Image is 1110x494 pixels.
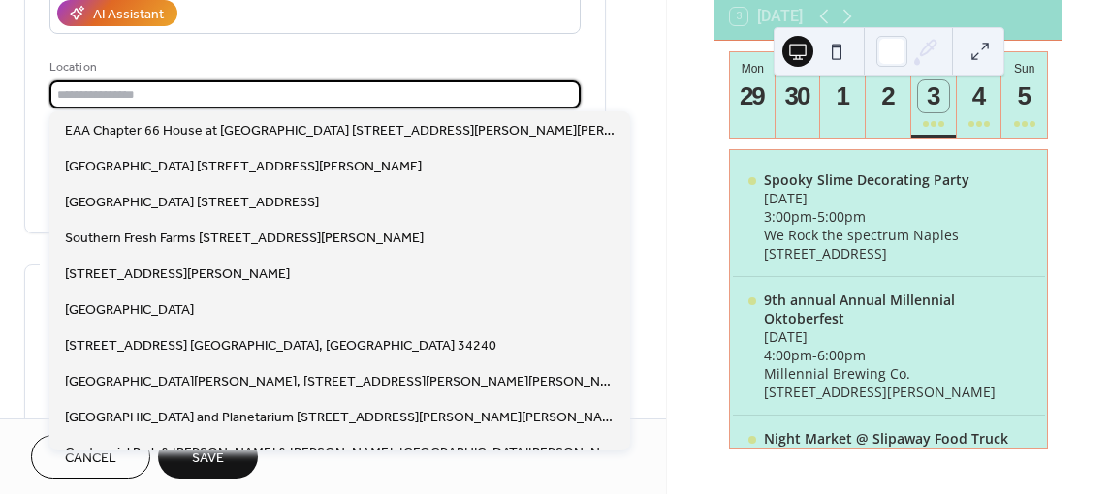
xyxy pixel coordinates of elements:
span: [GEOGRAPHIC_DATA] [65,299,194,320]
div: 30 [782,80,814,112]
button: Sat4 [957,52,1002,138]
span: [GEOGRAPHIC_DATA] and Planetarium [STREET_ADDRESS][PERSON_NAME][PERSON_NAME] [65,407,616,427]
span: [GEOGRAPHIC_DATA][PERSON_NAME], [STREET_ADDRESS][PERSON_NAME][PERSON_NAME] [65,371,616,391]
div: 29 [737,80,769,112]
div: Night Market @ Slipaway Food Truck Park & Marina [764,429,1030,466]
button: Thu2 [866,52,911,138]
span: Southern Fresh Farms [STREET_ADDRESS][PERSON_NAME] [65,228,424,248]
button: Fri3 [911,52,957,138]
button: Save [158,435,258,479]
div: Location [49,57,577,77]
button: Cancel [31,435,150,479]
span: EAA Chapter 66 House at [GEOGRAPHIC_DATA] [STREET_ADDRESS][PERSON_NAME][PERSON_NAME] [65,120,616,140]
div: Millennial Brewing Co. [STREET_ADDRESS][PERSON_NAME] [764,364,1030,401]
div: [DATE] [764,327,1030,346]
div: AI Assistant [93,5,164,25]
button: Sun5 [1001,52,1047,138]
span: [STREET_ADDRESS] [GEOGRAPHIC_DATA], [GEOGRAPHIC_DATA] 34240 [65,335,496,355]
span: [GEOGRAPHIC_DATA] [STREET_ADDRESS][PERSON_NAME] [65,156,422,176]
div: [DATE] [764,189,1030,207]
span: Cancel [65,448,116,469]
div: Spooky Slime Decorating Party [764,170,1030,189]
div: 1 [828,80,860,112]
button: Mon29 [730,52,776,138]
div: 5 [1008,80,1040,112]
div: 3 [918,80,950,112]
span: 3:00pm [764,207,812,226]
span: [STREET_ADDRESS][PERSON_NAME] [65,263,290,284]
div: 4 [964,80,996,112]
div: 2 [872,80,904,112]
span: - [812,346,817,364]
div: Sun [1007,62,1041,76]
button: Wed1 [820,52,866,138]
span: 6:00pm [817,346,866,364]
span: - [812,207,817,226]
span: [GEOGRAPHIC_DATA] [STREET_ADDRESS] [65,192,319,212]
span: Save [192,448,224,469]
div: Mon [736,62,770,76]
div: We Rock the spectrum Naples [STREET_ADDRESS] [764,226,1030,262]
span: 5:00pm [817,207,866,226]
span: 4:00pm [764,346,812,364]
button: Tue30 [776,52,821,138]
div: 9th annual Annual Millennial Oktoberfest [764,291,1030,327]
span: Centennial Park & [PERSON_NAME] & [PERSON_NAME], [GEOGRAPHIC_DATA][PERSON_NAME] [65,443,616,463]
